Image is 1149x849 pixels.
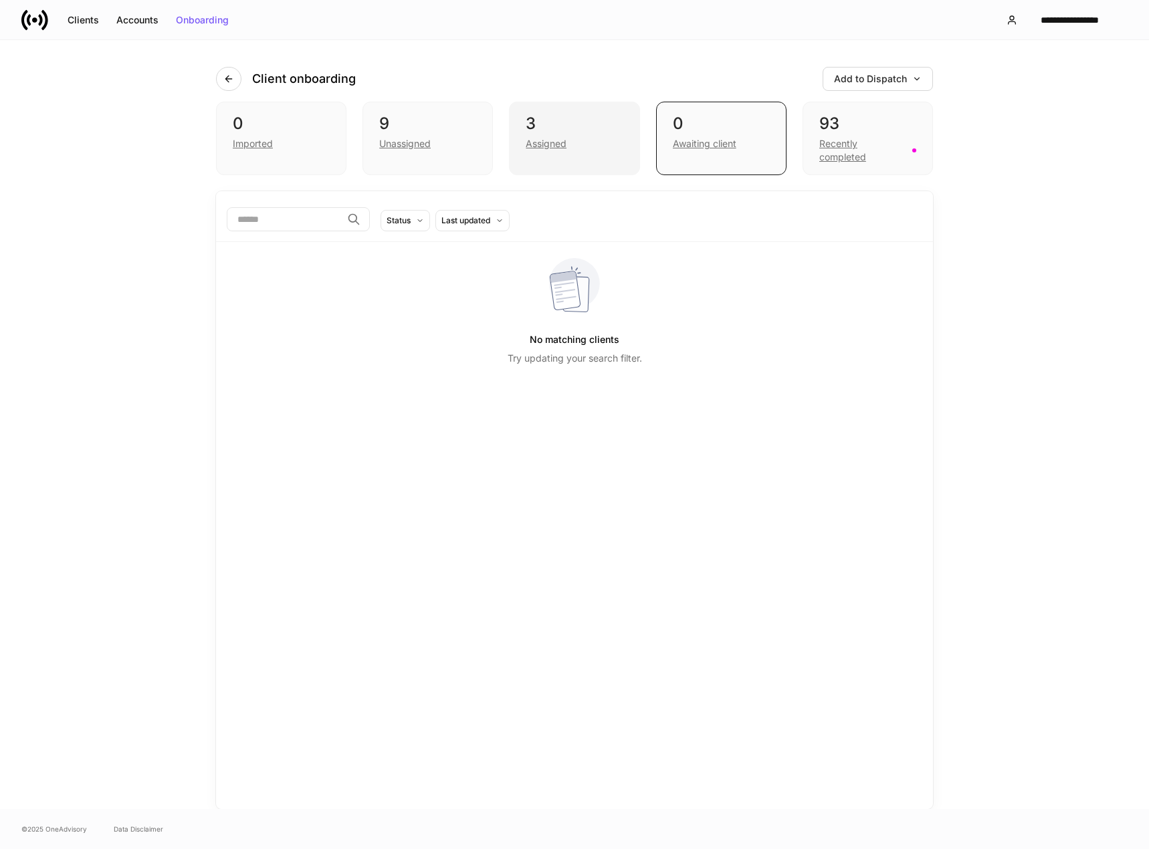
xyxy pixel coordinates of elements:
[673,137,736,150] div: Awaiting client
[526,113,623,134] div: 3
[441,214,490,227] div: Last updated
[362,102,493,175] div: 9Unassigned
[108,9,167,31] button: Accounts
[114,824,163,834] a: Data Disclaimer
[252,71,356,87] h4: Client onboarding
[819,113,916,134] div: 93
[233,113,330,134] div: 0
[803,102,933,175] div: 93Recently completed
[167,9,237,31] button: Onboarding
[530,328,619,352] h5: No matching clients
[509,102,639,175] div: 3Assigned
[216,102,346,175] div: 0Imported
[387,214,411,227] div: Status
[508,352,642,365] p: Try updating your search filter.
[379,113,476,134] div: 9
[379,137,431,150] div: Unassigned
[819,137,904,164] div: Recently completed
[656,102,787,175] div: 0Awaiting client
[834,74,922,84] div: Add to Dispatch
[435,210,510,231] button: Last updated
[673,113,770,134] div: 0
[116,15,159,25] div: Accounts
[233,137,273,150] div: Imported
[59,9,108,31] button: Clients
[68,15,99,25] div: Clients
[526,137,566,150] div: Assigned
[21,824,87,834] span: © 2025 OneAdvisory
[381,210,430,231] button: Status
[176,15,229,25] div: Onboarding
[823,67,933,91] button: Add to Dispatch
